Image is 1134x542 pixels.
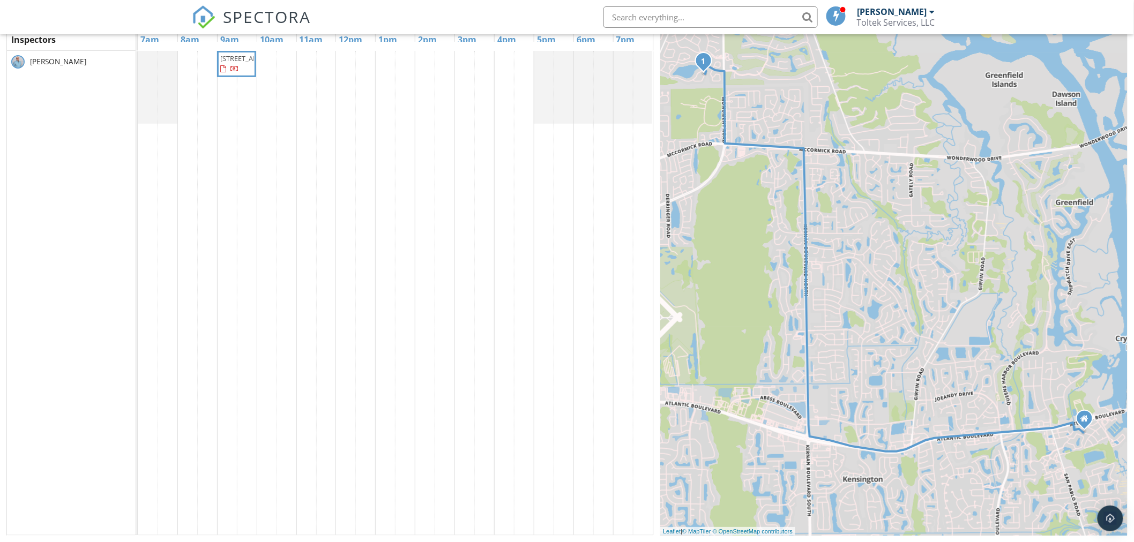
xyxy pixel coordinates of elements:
img: The Best Home Inspection Software - Spectora [192,5,215,29]
a: 3pm [455,31,479,48]
span: SPECTORA [223,5,311,28]
div: Toltek Services, LLC [857,17,935,28]
a: 12pm [336,31,365,48]
div: Open Intercom Messenger [1098,506,1123,531]
a: 8am [178,31,202,48]
div: | [660,527,795,536]
a: © OpenStreetMap contributors [713,528,793,535]
a: 6pm [574,31,598,48]
span: Inspectors [11,34,56,46]
input: Search everything... [603,6,818,28]
a: 5pm [534,31,558,48]
a: 4pm [495,31,519,48]
span: [STREET_ADDRESS] [220,54,280,63]
a: 11am [297,31,326,48]
span: [PERSON_NAME] [28,56,88,67]
a: Leaflet [663,528,681,535]
a: 1pm [376,31,400,48]
img: 3aa099e6111e4f78ba461307b24e0144.jpg [11,55,25,69]
a: 7pm [614,31,638,48]
div: 1653 Bermuda Rd., Jacksonville FL 32224 [1085,418,1091,425]
a: 7am [138,31,162,48]
a: © MapTiler [682,528,711,535]
div: [PERSON_NAME] [857,6,927,17]
a: SPECTORA [192,14,311,37]
a: 2pm [415,31,439,48]
i: 1 [702,58,706,65]
div: 3954 Meadowview Dr N, Jacksonville, FL 32225 [704,61,710,67]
